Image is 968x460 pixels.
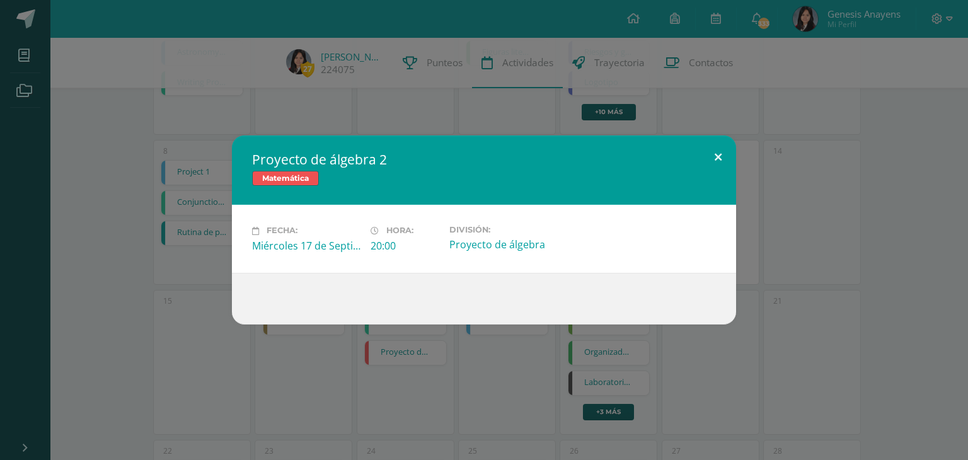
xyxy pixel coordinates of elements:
label: División: [449,225,558,234]
span: Hora: [386,226,413,236]
span: Matemática [252,171,319,186]
button: Close (Esc) [700,135,736,178]
h2: Proyecto de álgebra 2 [252,151,716,168]
div: Proyecto de álgebra [449,238,558,251]
span: Fecha: [267,226,297,236]
div: Miércoles 17 de Septiembre [252,239,360,253]
div: 20:00 [371,239,439,253]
